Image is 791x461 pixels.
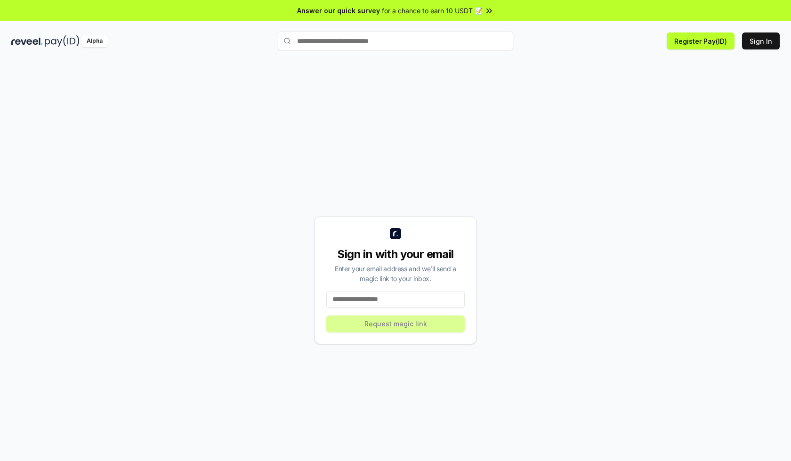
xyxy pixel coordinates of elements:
button: Register Pay(ID) [667,32,734,49]
img: reveel_dark [11,35,43,47]
div: Sign in with your email [326,247,465,262]
img: logo_small [390,228,401,239]
span: Answer our quick survey [297,6,380,16]
img: pay_id [45,35,80,47]
span: for a chance to earn 10 USDT 📝 [382,6,483,16]
div: Enter your email address and we’ll send a magic link to your inbox. [326,264,465,283]
button: Sign In [742,32,780,49]
div: Alpha [81,35,108,47]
